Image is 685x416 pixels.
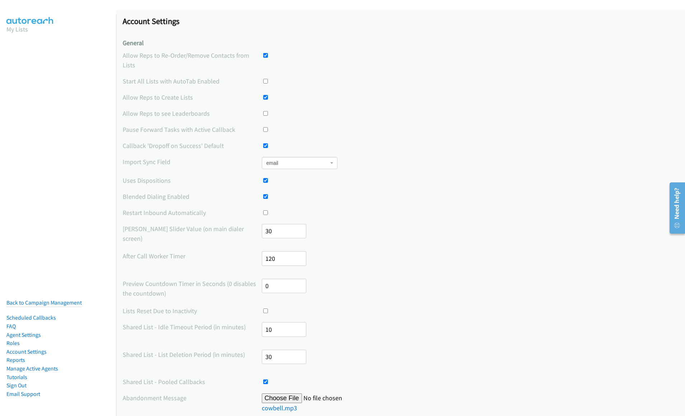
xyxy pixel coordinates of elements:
[123,224,262,243] label: [PERSON_NAME] Slider Value (on main dialer screen)
[123,251,262,261] label: After Call Worker Timer
[262,157,338,169] span: email
[123,192,262,201] label: Blended Dialing Enabled
[6,365,58,372] a: Manage Active Agents
[6,374,27,381] a: Tutorials
[123,39,679,47] h4: General
[123,377,262,387] label: Shared List - Pooled Callbacks
[123,350,679,371] div: The minimum time before a list can be deleted
[6,340,20,346] a: Roles
[123,157,262,167] label: Import Sync Field
[123,176,262,185] label: Uses Dispositions
[6,391,40,397] a: Email Support
[123,306,262,316] label: Lists Reset Due to Inactivity
[123,393,679,413] div: Account wide abandonment message which should contain the name of your organization and a contact...
[664,180,685,236] iframe: Resource Center
[123,51,262,70] label: Allow Reps to Re-Order/Remove Contacts from Lists
[6,299,82,306] a: Back to Campaign Management
[6,25,28,33] a: My Lists
[6,323,16,330] a: FAQ
[123,279,262,298] label: Preview Countdown Timer in Seconds (0 disables the countdown)
[123,350,262,359] label: Shared List - List Deletion Period (in minutes)
[123,125,262,134] label: Pause Forward Tasks with Active Callback
[123,92,262,102] label: Allow Reps to Create Lists
[6,331,41,338] a: Agent Settings
[123,76,262,86] label: Start All Lists with AutoTab Enabled
[6,348,47,355] a: Account Settings
[6,357,25,363] a: Reports
[123,377,679,387] div: Whether callbacks should be returned to the pool or remain tied to the agent that requested the c...
[6,314,56,321] a: Scheduled Callbacks
[123,322,262,332] label: Shared List - Idle Timeout Period (in minutes)
[123,16,679,26] h1: Account Settings
[6,382,27,389] a: Sign Out
[123,141,262,150] label: Callback 'Dropoff on Success' Default
[262,404,297,412] a: cowbell.mp3
[266,159,329,167] span: email
[123,208,262,217] label: Restart Inbound Automatically
[123,109,262,118] label: Allow Reps to see Leaderboards
[123,322,679,343] div: The time period before a list resets or assigned records get redistributed due to an idle dialing...
[123,393,262,403] label: Abandonment Message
